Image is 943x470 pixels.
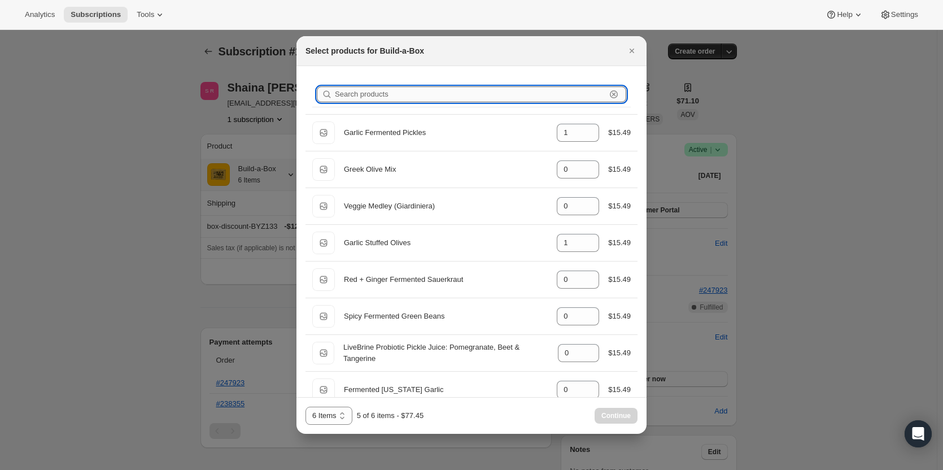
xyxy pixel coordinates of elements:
[608,127,631,138] div: $15.49
[837,10,852,19] span: Help
[608,89,619,100] button: Clear
[344,164,548,175] div: Greek Olive Mix
[608,237,631,249] div: $15.49
[891,10,918,19] span: Settings
[25,10,55,19] span: Analytics
[305,45,424,56] h2: Select products for Build-a-Box
[343,342,549,364] div: LiveBrine Probiotic Pickle Juice: Pomegranate, Beet & Tangerine
[608,164,631,175] div: $15.49
[64,7,128,23] button: Subscriptions
[335,86,606,102] input: Search products
[344,201,548,212] div: Veggie Medley (Giardiniera)
[608,201,631,212] div: $15.49
[624,43,640,59] button: Close
[18,7,62,23] button: Analytics
[130,7,172,23] button: Tools
[344,311,548,322] div: Spicy Fermented Green Beans
[357,410,424,421] div: 5 of 6 items - $77.45
[344,237,548,249] div: Garlic Stuffed Olives
[608,347,631,359] div: $15.49
[71,10,121,19] span: Subscriptions
[344,384,548,395] div: Fermented [US_STATE] Garlic
[873,7,925,23] button: Settings
[608,384,631,395] div: $15.49
[608,311,631,322] div: $15.49
[344,127,548,138] div: Garlic Fermented Pickles
[137,10,154,19] span: Tools
[905,420,932,447] div: Open Intercom Messenger
[819,7,870,23] button: Help
[344,274,548,285] div: Red + Ginger Fermented Sauerkraut
[608,274,631,285] div: $15.49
